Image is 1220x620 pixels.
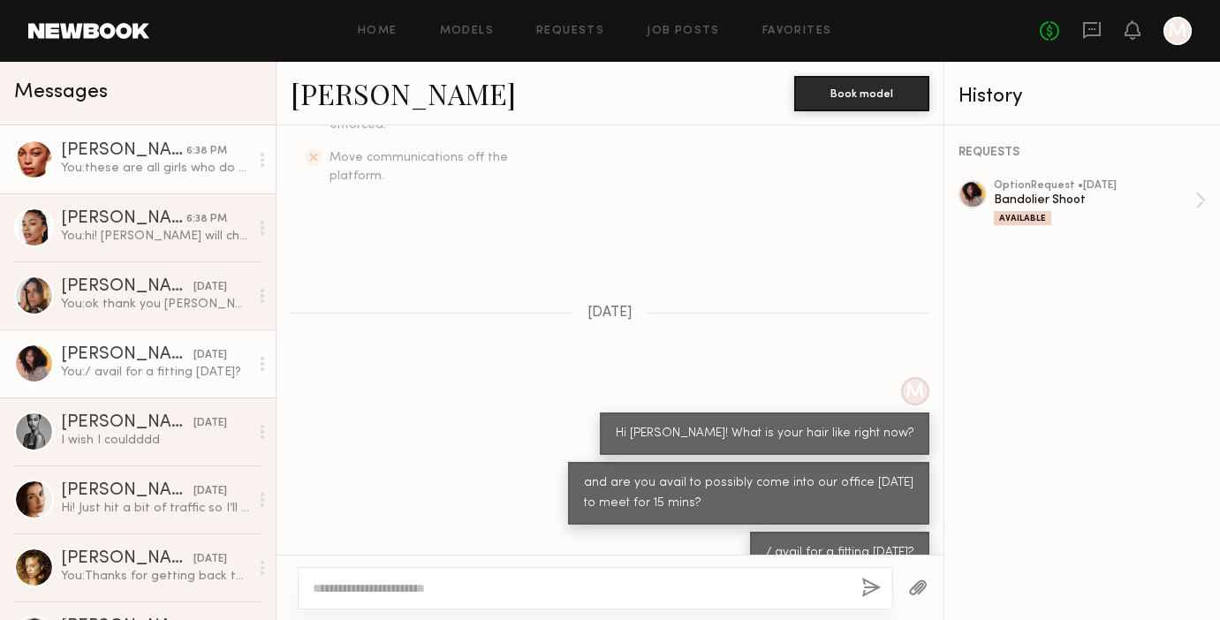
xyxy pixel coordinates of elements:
button: Book model [794,76,929,111]
div: Hi [PERSON_NAME]! What is your hair like right now? [616,424,913,444]
a: Job Posts [647,26,720,37]
div: option Request • [DATE] [994,180,1195,192]
a: Models [440,26,494,37]
a: Favorites [762,26,832,37]
a: M [1163,17,1192,45]
div: Bandolier Shoot [994,192,1195,208]
div: [DATE] [193,551,227,568]
div: [DATE] [193,347,227,364]
div: [PERSON_NAME] [61,142,186,160]
div: [DATE] [193,483,227,500]
div: and are you avail to possibly come into our office [DATE] to meet for 15 mins? [584,473,913,514]
a: [PERSON_NAME] [291,74,516,112]
a: Book model [794,85,929,100]
div: [PERSON_NAME] [61,414,193,432]
div: You: hi! [PERSON_NAME] will chat with my team [DATE] and circle back with you! [61,228,249,245]
div: [PERSON_NAME] [61,550,193,568]
a: optionRequest •[DATE]Bandolier ShootAvailable [994,180,1206,225]
span: Move communications off the platform. [330,152,508,182]
div: You: these are all girls who do social vid, yes? [61,160,249,177]
div: [PERSON_NAME] [61,210,186,228]
div: [PERSON_NAME] [61,346,193,364]
div: 6:38 PM [186,143,227,160]
div: [PERSON_NAME] [61,278,193,296]
div: I wish I couldddd [61,432,249,449]
div: You: Thanks for getting back to [GEOGRAPHIC_DATA] :) No worries at all! But we will certainly kee... [61,568,249,585]
div: [DATE] [193,415,227,432]
div: 6:38 PM [186,211,227,228]
div: Available [994,211,1051,225]
div: [PERSON_NAME] [61,482,193,500]
span: Messages [14,82,108,102]
a: Home [358,26,398,37]
a: Requests [536,26,604,37]
div: You: ok thank you [PERSON_NAME]! we will circle back with you [61,296,249,313]
div: [DATE] [193,279,227,296]
div: You: / avail for a fitting [DATE]? [61,364,249,381]
div: Hi! Just hit a bit of traffic so I’ll be there ~10 after! [61,500,249,517]
div: / avail for a fitting [DATE]? [766,543,913,563]
span: [DATE] [587,306,633,321]
div: History [959,87,1206,107]
div: REQUESTS [959,147,1206,159]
